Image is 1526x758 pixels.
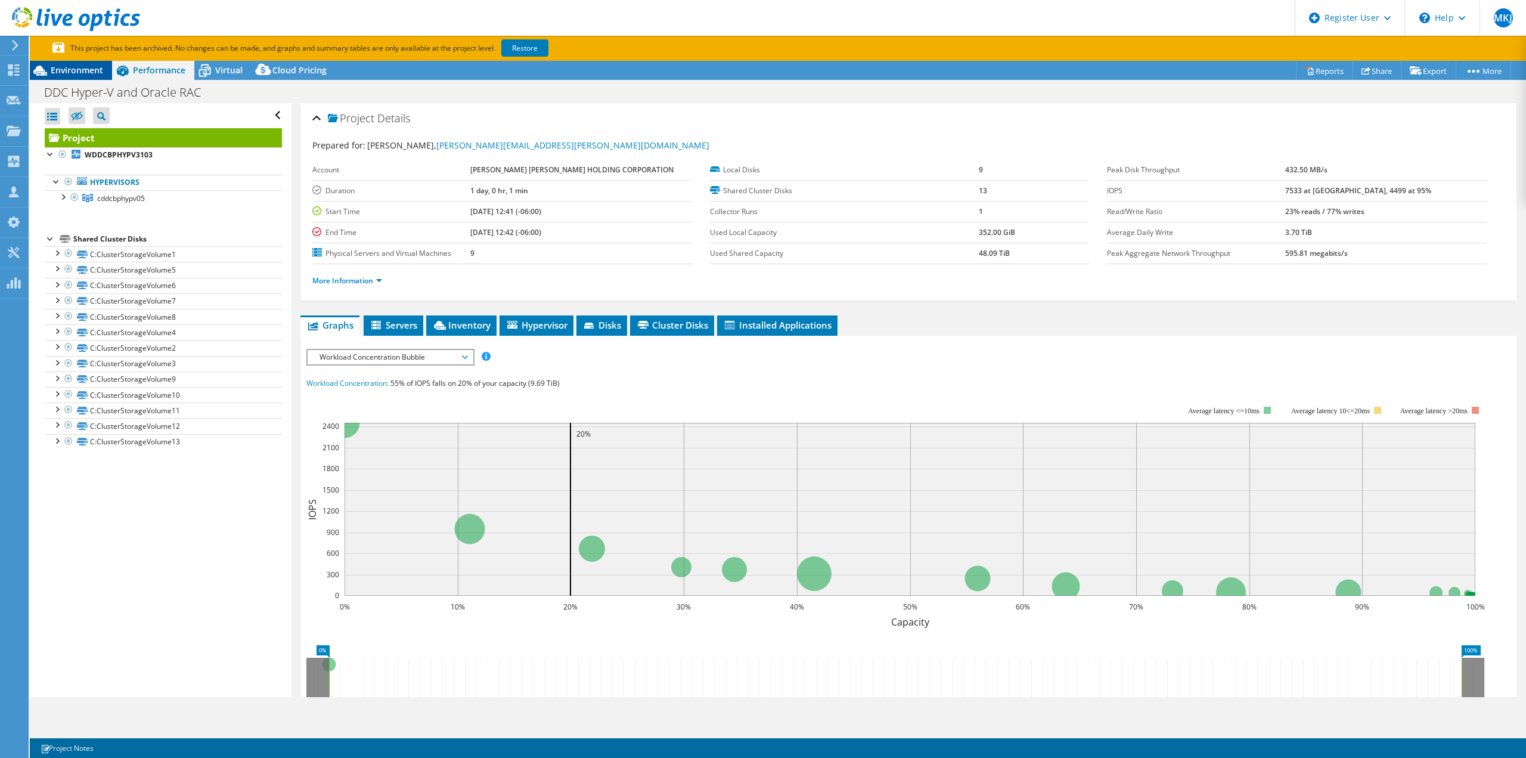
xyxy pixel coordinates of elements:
label: Average Daily Write [1107,227,1285,239]
label: Duration [312,185,470,197]
text: 20% [576,429,591,439]
a: C:ClusterStorageVolume9 [45,372,282,387]
a: C:ClusterStorageVolume5 [45,262,282,277]
span: Cluster Disks [636,319,708,331]
a: WDDCBPHYPV3103 [45,147,282,163]
b: 7533 at [GEOGRAPHIC_DATA], 4499 at 95% [1285,185,1431,196]
svg: \n [1419,13,1430,23]
span: MKJ [1494,8,1513,27]
b: 13 [979,185,987,196]
text: 80% [1242,602,1257,612]
label: Read/Write Ratio [1107,206,1285,218]
text: 900 [327,527,339,537]
tspan: Average latency 10<=20ms [1291,407,1370,415]
a: C:ClusterStorageVolume8 [45,309,282,324]
a: Project Notes [32,741,102,756]
text: 1800 [322,463,339,474]
b: 9 [979,165,983,175]
a: [PERSON_NAME][EMAIL_ADDRESS][PERSON_NAME][DOMAIN_NAME] [436,140,709,151]
text: 70% [1129,602,1143,612]
text: 50% [903,602,917,612]
b: [PERSON_NAME] [PERSON_NAME] HOLDING CORPORATION [470,165,674,175]
b: 9 [470,248,474,258]
span: Installed Applications [723,319,832,331]
b: 1 [979,206,983,216]
a: C:ClusterStorageVolume1 [45,246,282,262]
span: cddcbphypv05 [97,193,145,203]
span: Environment [51,64,103,76]
b: [DATE] 12:42 (-06:00) [470,227,541,237]
span: Workload Concentration: [306,378,389,388]
text: 0% [340,602,350,612]
a: Project [45,128,282,147]
text: 1500 [322,485,339,495]
text: IOPS [306,499,319,519]
text: Average latency >20ms [1400,407,1468,415]
span: [PERSON_NAME], [367,140,709,151]
text: 60% [1016,602,1030,612]
a: C:ClusterStorageVolume11 [45,403,282,418]
a: C:ClusterStorageVolume7 [45,293,282,309]
b: 595.81 megabits/s [1285,248,1348,258]
text: 100% [1466,602,1485,612]
label: End Time [312,227,470,239]
span: Servers [370,319,417,331]
text: 2400 [322,421,339,431]
span: Workload Concentration Bubble [314,350,467,364]
label: Local Disks [710,164,979,176]
label: Peak Disk Throughput [1107,164,1285,176]
span: Project [328,113,374,125]
b: 352.00 GiB [979,227,1015,237]
text: 30% [677,602,691,612]
text: 20% [563,602,578,612]
a: More [1456,61,1511,80]
a: Restore [501,39,548,57]
b: 3.70 TiB [1285,227,1312,237]
a: Export [1401,61,1456,80]
text: 10% [451,602,465,612]
label: Account [312,164,470,176]
b: WDDCBPHYPV3103 [85,150,153,160]
p: This project has been archived. No changes can be made, and graphs and summary tables are only av... [52,42,637,55]
span: Disks [582,319,621,331]
a: C:ClusterStorageVolume12 [45,418,282,434]
b: 23% reads / 77% writes [1285,206,1364,216]
span: Graphs [306,319,353,331]
div: Shared Cluster Disks [73,232,282,246]
label: Prepared for: [312,140,365,151]
label: Shared Cluster Disks [710,185,979,197]
span: Details [377,111,410,125]
span: 55% of IOPS falls on 20% of your capacity (9.69 TiB) [390,378,560,388]
text: 300 [327,570,339,580]
span: Hypervisor [505,319,567,331]
text: 0 [335,590,339,601]
label: Start Time [312,206,470,218]
a: cddcbphypv05 [45,190,282,206]
a: Hypervisors [45,175,282,190]
tspan: Average latency <=10ms [1188,407,1260,415]
b: 432.50 MB/s [1285,165,1328,175]
label: Peak Aggregate Network Throughput [1107,247,1285,259]
a: C:ClusterStorageVolume6 [45,278,282,293]
text: Capacity [891,615,930,629]
a: C:ClusterStorageVolume3 [45,356,282,372]
b: [DATE] 12:41 (-06:00) [470,206,541,216]
label: Physical Servers and Virtual Machines [312,247,470,259]
a: C:ClusterStorageVolume10 [45,387,282,403]
a: Reports [1296,61,1353,80]
span: Virtual [215,64,243,76]
label: Collector Runs [710,206,979,218]
a: C:ClusterStorageVolume13 [45,434,282,450]
a: More Information [312,276,382,286]
text: 90% [1355,602,1369,612]
text: 2100 [322,443,339,453]
text: 1200 [322,506,339,516]
label: Used Local Capacity [710,227,979,239]
span: Performance [133,64,185,76]
span: Inventory [432,319,491,331]
a: Share [1353,61,1401,80]
b: 1 day, 0 hr, 1 min [470,185,528,196]
label: IOPS [1107,185,1285,197]
span: Cloud Pricing [272,64,327,76]
a: C:ClusterStorageVolume2 [45,340,282,355]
